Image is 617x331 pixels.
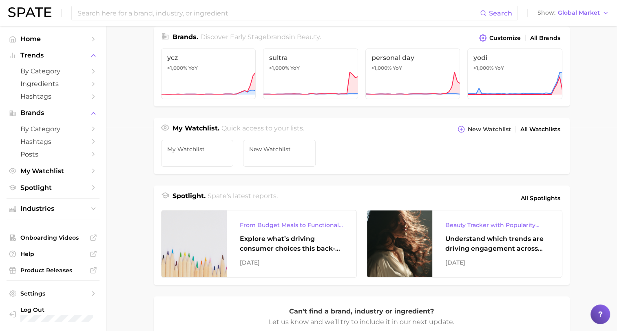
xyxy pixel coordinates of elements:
span: Customize [489,35,521,42]
a: Help [7,248,100,260]
div: [DATE] [240,258,343,267]
span: All Watchlists [520,126,560,133]
input: Search here for a brand, industry, or ingredient [77,6,480,20]
span: YoY [393,65,402,71]
a: Beauty Tracker with Popularity IndexUnderstand which trends are driving engagement across platfor... [367,210,562,278]
h2: Quick access to your lists. [221,124,304,135]
span: Search [489,9,512,17]
button: New Watchlist [456,124,513,135]
span: Product Releases [20,267,86,274]
span: >1,000% [372,65,391,71]
span: Brands . [172,33,198,41]
span: yodi [473,54,556,62]
span: Help [20,250,86,258]
div: Understand which trends are driving engagement across platforms in the skin, hair, makeup, and fr... [445,234,549,254]
span: YoY [188,65,198,71]
h1: My Watchlist. [172,124,219,135]
a: All Watchlists [518,124,562,135]
span: >1,000% [473,65,493,71]
span: Home [20,35,86,43]
span: by Category [20,67,86,75]
span: beauty [297,33,320,41]
a: Hashtags [7,135,100,148]
span: Hashtags [20,93,86,100]
button: ShowGlobal Market [535,8,611,18]
h2: Spate's latest reports. [208,191,278,205]
h1: Spotlight. [172,191,206,205]
a: yodi>1,000% YoY [467,49,562,99]
p: Can't find a brand, industry or ingredient? [268,306,456,317]
span: Settings [20,290,86,297]
span: Hashtags [20,138,86,146]
a: Spotlight [7,181,100,194]
button: Customize [477,32,522,44]
span: Brands [20,109,86,117]
a: From Budget Meals to Functional Snacks: Food & Beverage Trends Shaping Consumer Behavior This Sch... [161,210,357,278]
a: Posts [7,148,100,161]
div: [DATE] [445,258,549,267]
span: Onboarding Videos [20,234,86,241]
span: sultra [269,54,352,62]
a: by Category [7,65,100,77]
a: Home [7,33,100,45]
span: New Watchlist [468,126,511,133]
span: My Watchlist [167,146,228,152]
span: Spotlight [20,184,86,192]
a: All Brands [528,33,562,44]
a: All Spotlights [519,191,562,205]
span: >1,000% [269,65,289,71]
a: My Watchlist [161,140,234,167]
a: Settings [7,287,100,300]
div: Explore what’s driving consumer choices this back-to-school season From budget-friendly meals to ... [240,234,343,254]
p: Let us know and we’ll try to include it in our next update. [268,317,456,327]
span: Ingredients [20,80,86,88]
span: Global Market [558,11,600,15]
span: All Spotlights [521,193,560,203]
a: Log out. Currently logged in with e-mail unhokang@lghnh.com. [7,304,100,324]
span: ycz [167,54,250,62]
div: From Budget Meals to Functional Snacks: Food & Beverage Trends Shaping Consumer Behavior This Sch... [240,220,343,230]
span: Industries [20,205,86,212]
a: personal day>1,000% YoY [365,49,460,99]
span: by Category [20,125,86,133]
span: Trends [20,52,86,59]
span: >1,000% [167,65,187,71]
button: Trends [7,49,100,62]
a: Product Releases [7,264,100,276]
span: personal day [372,54,454,62]
span: Log Out [20,306,93,313]
div: Beauty Tracker with Popularity Index [445,220,549,230]
a: by Category [7,123,100,135]
a: Ingredients [7,77,100,90]
img: SPATE [8,7,51,17]
span: Discover Early Stage brands in . [200,33,321,41]
span: Show [537,11,555,15]
span: New Watchlist [249,146,310,152]
a: ycz>1,000% YoY [161,49,256,99]
a: New Watchlist [243,140,316,167]
span: Posts [20,150,86,158]
button: Brands [7,107,100,119]
button: Industries [7,203,100,215]
a: My Watchlist [7,165,100,177]
a: Onboarding Videos [7,232,100,244]
a: sultra>1,000% YoY [263,49,358,99]
span: All Brands [530,35,560,42]
span: YoY [495,65,504,71]
span: YoY [290,65,300,71]
span: My Watchlist [20,167,86,175]
a: Hashtags [7,90,100,103]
